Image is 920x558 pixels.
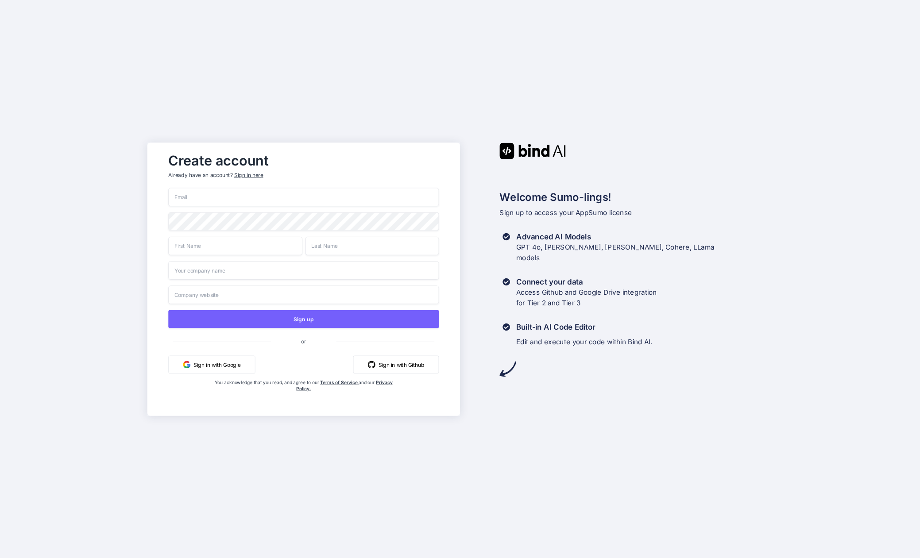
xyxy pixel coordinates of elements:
input: Your company name [168,261,439,280]
input: Email [168,188,439,206]
p: GPT 4o, [PERSON_NAME], [PERSON_NAME], Cohere, LLama models [516,242,715,263]
p: Edit and execute your code within Bind AI. [516,337,653,347]
img: Bind AI logo [499,142,566,159]
button: Sign in with Github [353,355,439,373]
h2: Welcome Sumo-lings! [499,189,773,205]
input: Company website [168,285,439,304]
button: Sign up [168,310,439,328]
a: Terms of Service [320,379,359,385]
input: First Name [168,236,302,255]
img: google [183,361,190,368]
span: or [271,331,336,350]
a: Privacy Policy. [296,379,392,391]
p: Already have an account? [168,171,439,179]
h3: Connect your data [516,277,657,287]
h2: Create account [168,154,439,166]
div: You acknowledge that you read, and agree to our and our [213,379,394,409]
img: arrow [499,361,516,377]
input: Last Name [305,236,439,255]
div: Sign in here [234,171,263,179]
p: Sign up to access your AppSumo license [499,207,773,218]
img: github [368,361,375,368]
p: Access Github and Google Drive integration for Tier 2 and Tier 3 [516,287,657,308]
h3: Advanced AI Models [516,231,715,242]
h3: Built-in AI Code Editor [516,322,653,332]
button: Sign in with Google [168,355,255,373]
